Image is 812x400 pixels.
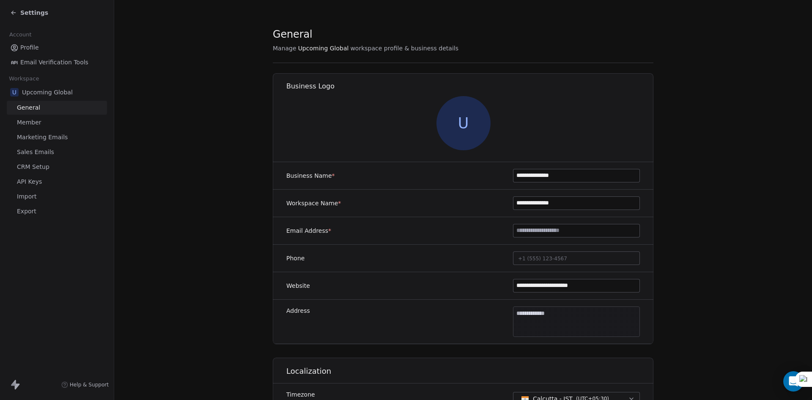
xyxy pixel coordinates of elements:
[17,103,40,112] span: General
[7,190,107,204] a: Import
[7,175,107,189] a: API Keys
[10,8,48,17] a: Settings
[17,163,49,171] span: CRM Setup
[350,44,458,52] span: workspace profile & business details
[20,8,48,17] span: Settings
[70,381,109,388] span: Help & Support
[17,133,68,142] span: Marketing Emails
[17,192,36,201] span: Import
[518,256,567,262] span: +1 (555) 123-4567
[7,145,107,159] a: Sales Emails
[17,118,41,127] span: Member
[7,204,107,218] a: Export
[436,96,491,150] span: U
[286,171,335,180] label: Business Name
[286,199,341,207] label: Workspace Name
[286,306,310,315] label: Address
[20,43,39,52] span: Profile
[22,88,73,97] span: Upcoming Global
[273,44,296,52] span: Manage
[286,281,310,290] label: Website
[20,58,88,67] span: Email Verification Tools
[7,116,107,130] a: Member
[5,72,43,85] span: Workspace
[286,226,331,235] label: Email Address
[298,44,349,52] span: Upcoming Global
[286,366,654,376] h1: Localization
[286,390,408,399] label: Timezone
[17,207,36,216] span: Export
[61,381,109,388] a: Help & Support
[783,371,804,392] div: Open Intercom Messenger
[286,254,304,262] label: Phone
[286,82,654,91] h1: Business Logo
[5,28,35,41] span: Account
[10,88,19,97] span: U
[513,251,640,265] button: +1 (555) 123-4567
[17,148,54,157] span: Sales Emails
[273,28,313,41] span: General
[7,55,107,69] a: Email Verification Tools
[17,177,42,186] span: API Keys
[7,41,107,55] a: Profile
[7,101,107,115] a: General
[7,130,107,144] a: Marketing Emails
[7,160,107,174] a: CRM Setup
